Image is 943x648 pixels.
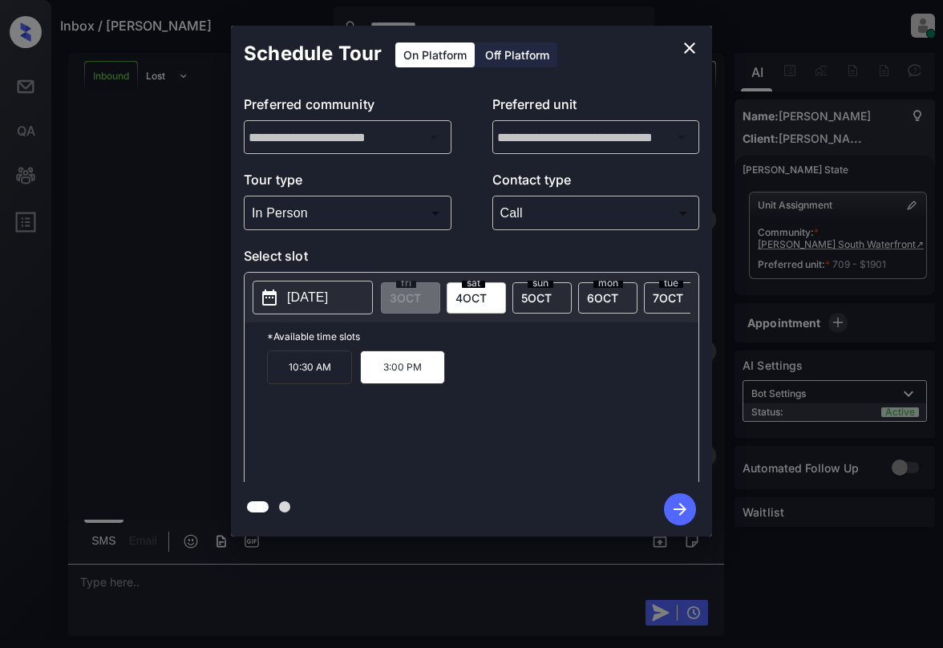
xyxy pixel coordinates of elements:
p: [DATE] [287,288,328,307]
button: btn-next [654,488,706,530]
div: In Person [248,200,447,226]
h2: Schedule Tour [231,26,395,82]
div: date-select [512,282,572,314]
p: 3:00 PM [360,350,445,384]
span: mon [593,278,623,288]
span: 6 OCT [587,291,618,305]
span: 5 OCT [521,291,552,305]
p: 10:30 AM [267,350,352,384]
p: *Available time slots [267,322,698,350]
p: Select slot [244,246,699,272]
span: 7 OCT [653,291,683,305]
p: Contact type [492,170,700,196]
div: date-select [578,282,637,314]
span: 4 OCT [455,291,487,305]
div: Call [496,200,696,226]
div: date-select [447,282,506,314]
div: Off Platform [477,43,557,67]
div: date-select [644,282,703,314]
button: [DATE] [253,281,373,314]
div: On Platform [395,43,475,67]
p: Preferred community [244,95,451,120]
span: sat [462,278,485,288]
p: Tour type [244,170,451,196]
button: close [674,32,706,64]
span: tue [659,278,683,288]
span: sun [528,278,553,288]
p: Preferred unit [492,95,700,120]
